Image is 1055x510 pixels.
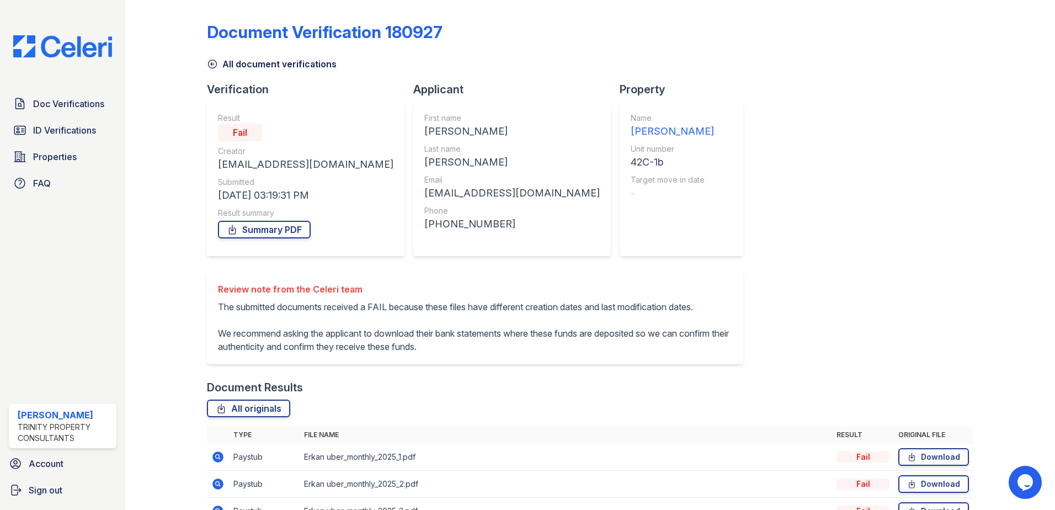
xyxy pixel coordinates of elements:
div: Fail [836,451,889,463]
div: Property [620,82,752,97]
a: Sign out [4,479,121,501]
span: Sign out [29,484,62,497]
span: Properties [33,150,77,163]
td: Paystub [229,444,300,471]
a: Download [898,448,969,466]
a: Account [4,453,121,475]
div: [DATE] 03:19:31 PM [218,188,393,203]
div: Fail [836,479,889,490]
th: Result [832,426,894,444]
div: [PERSON_NAME] [424,124,600,139]
div: [PERSON_NAME] [631,124,714,139]
div: 42C-1b [631,155,714,170]
a: ID Verifications [9,119,116,141]
a: Download [898,475,969,493]
div: Result summary [218,208,393,219]
td: Paystub [229,471,300,498]
a: Doc Verifications [9,93,116,115]
div: Review note from the Celeri team [218,283,732,296]
a: Summary PDF [218,221,311,238]
div: Result [218,113,393,124]
div: [PHONE_NUMBER] [424,216,600,232]
div: First name [424,113,600,124]
div: [EMAIL_ADDRESS][DOMAIN_NAME] [218,157,393,172]
span: FAQ [33,177,51,190]
span: Account [29,457,63,470]
img: CE_Logo_Blue-a8612792a0a2168367f1c8372b55b34899dd931a85d93a1a3d3e32e68fde9ad4.png [4,35,121,57]
div: [PERSON_NAME] [18,408,112,422]
div: Trinity Property Consultants [18,422,112,444]
span: ID Verifications [33,124,96,137]
a: Name [PERSON_NAME] [631,113,714,139]
div: Applicant [413,82,620,97]
a: Properties [9,146,116,168]
p: The submitted documents received a FAIL because these files have different creation dates and las... [218,300,732,353]
div: Submitted [218,177,393,188]
th: Original file [894,426,973,444]
a: All document verifications [207,57,337,71]
div: - [631,185,714,201]
div: Fail [218,124,262,141]
div: Email [424,174,600,185]
div: [PERSON_NAME] [424,155,600,170]
div: Target move in date [631,174,714,185]
div: [EMAIL_ADDRESS][DOMAIN_NAME] [424,185,600,201]
div: Document Results [207,380,303,395]
div: Name [631,113,714,124]
th: Type [229,426,300,444]
div: Unit number [631,144,714,155]
th: File name [300,426,832,444]
a: All originals [207,400,290,417]
div: Last name [424,144,600,155]
td: Erkan uber_monthly_2025_1.pdf [300,444,832,471]
a: FAQ [9,172,116,194]
div: Document Verification 180927 [207,22,443,42]
span: Doc Verifications [33,97,104,110]
div: Phone [424,205,600,216]
td: Erkan uber_monthly_2025_2.pdf [300,471,832,498]
div: Verification [207,82,413,97]
iframe: chat widget [1009,466,1044,499]
div: Creator [218,146,393,157]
